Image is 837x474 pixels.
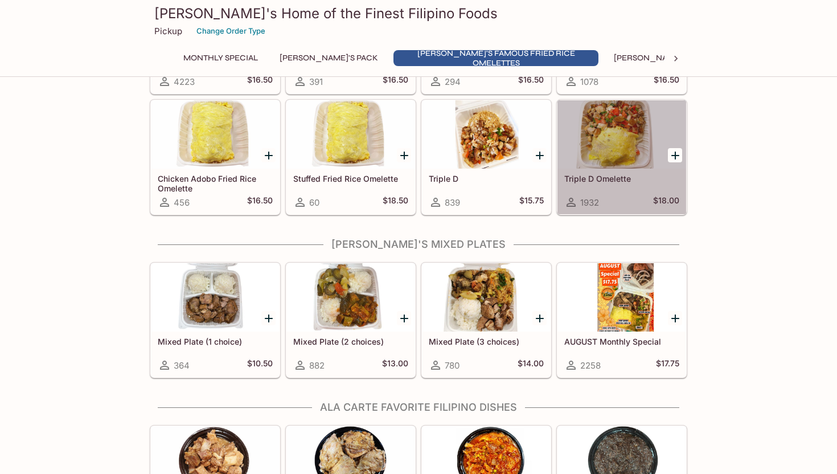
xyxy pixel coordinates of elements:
[174,76,195,87] span: 4223
[608,50,753,66] button: [PERSON_NAME]'s Mixed Plates
[557,263,686,332] div: AUGUST Monthly Special
[154,26,182,36] p: Pickup
[429,174,544,183] h5: Triple D
[383,195,408,209] h5: $18.50
[580,76,598,87] span: 1078
[293,174,408,183] h5: Stuffed Fried Rice Omelette
[445,76,461,87] span: 294
[557,100,687,215] a: Triple D Omelette1932$18.00
[580,360,601,371] span: 2258
[382,358,408,372] h5: $13.00
[422,263,551,332] div: Mixed Plate (3 choices)
[557,100,686,169] div: Triple D Omelette
[654,75,679,88] h5: $16.50
[158,337,273,346] h5: Mixed Plate (1 choice)
[286,263,416,378] a: Mixed Plate (2 choices)882$13.00
[656,358,679,372] h5: $17.75
[580,197,599,208] span: 1932
[397,148,411,162] button: Add Stuffed Fried Rice Omelette
[519,195,544,209] h5: $15.75
[422,100,551,169] div: Triple D
[653,195,679,209] h5: $18.00
[174,197,190,208] span: 456
[150,263,280,378] a: Mixed Plate (1 choice)364$10.50
[421,263,551,378] a: Mixed Plate (3 choices)780$14.00
[445,360,459,371] span: 780
[383,75,408,88] h5: $16.50
[150,401,687,414] h4: Ala Carte Favorite Filipino Dishes
[393,50,598,66] button: [PERSON_NAME]'s Famous Fried Rice Omelettes
[261,148,276,162] button: Add Chicken Adobo Fried Rice Omelette
[421,100,551,215] a: Triple D839$15.75
[564,174,679,183] h5: Triple D Omelette
[309,76,323,87] span: 391
[557,263,687,378] a: AUGUST Monthly Special2258$17.75
[564,337,679,346] h5: AUGUST Monthly Special
[397,311,411,325] button: Add Mixed Plate (2 choices)
[532,148,547,162] button: Add Triple D
[247,358,273,372] h5: $10.50
[518,358,544,372] h5: $14.00
[247,75,273,88] h5: $16.50
[445,197,460,208] span: 839
[154,5,683,22] h3: [PERSON_NAME]'s Home of the Finest Filipino Foods
[191,22,270,40] button: Change Order Type
[150,238,687,251] h4: [PERSON_NAME]'s Mixed Plates
[518,75,544,88] h5: $16.50
[151,263,280,332] div: Mixed Plate (1 choice)
[247,195,273,209] h5: $16.50
[286,100,416,215] a: Stuffed Fried Rice Omelette60$18.50
[151,100,280,169] div: Chicken Adobo Fried Rice Omelette
[174,360,190,371] span: 364
[261,311,276,325] button: Add Mixed Plate (1 choice)
[668,311,682,325] button: Add AUGUST Monthly Special
[286,100,415,169] div: Stuffed Fried Rice Omelette
[293,337,408,346] h5: Mixed Plate (2 choices)
[309,360,325,371] span: 882
[273,50,384,66] button: [PERSON_NAME]'s Pack
[309,197,319,208] span: 60
[158,174,273,193] h5: Chicken Adobo Fried Rice Omelette
[286,263,415,332] div: Mixed Plate (2 choices)
[532,311,547,325] button: Add Mixed Plate (3 choices)
[668,148,682,162] button: Add Triple D Omelette
[429,337,544,346] h5: Mixed Plate (3 choices)
[150,100,280,215] a: Chicken Adobo Fried Rice Omelette456$16.50
[177,50,264,66] button: Monthly Special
